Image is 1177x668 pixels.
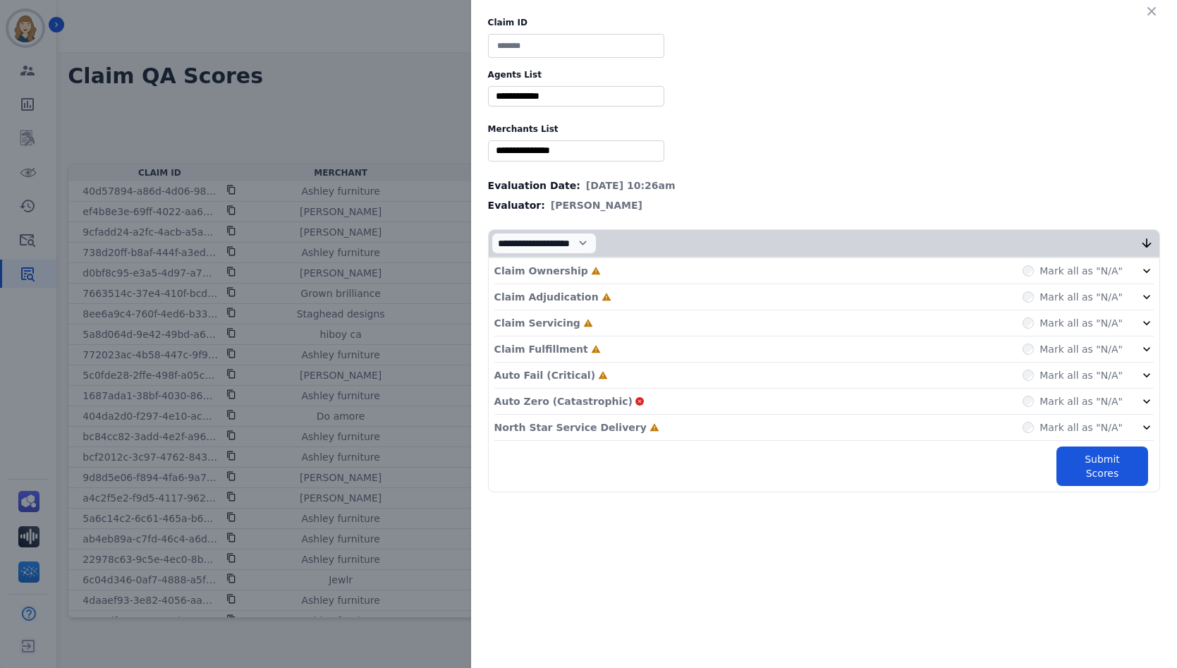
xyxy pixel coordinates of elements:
span: [PERSON_NAME] [551,198,642,212]
p: Auto Zero (Catastrophic) [494,394,633,408]
span: [DATE] 10:26am [586,178,676,193]
label: Mark all as "N/A" [1039,342,1123,356]
p: Auto Fail (Critical) [494,368,595,382]
div: Evaluator: [488,198,1160,212]
label: Mark all as "N/A" [1039,368,1123,382]
p: Claim Adjudication [494,290,599,304]
p: North Star Service Delivery [494,420,647,435]
div: Evaluation Date: [488,178,1160,193]
button: Submit Scores [1056,447,1148,486]
p: Claim Servicing [494,316,580,330]
label: Mark all as "N/A" [1039,420,1123,435]
label: Mark all as "N/A" [1039,394,1123,408]
p: Claim Fulfillment [494,342,588,356]
label: Merchants List [488,123,1160,135]
label: Agents List [488,69,1160,80]
label: Mark all as "N/A" [1039,290,1123,304]
ul: selected options [492,143,661,158]
label: Mark all as "N/A" [1039,264,1123,278]
p: Claim Ownership [494,264,588,278]
label: Mark all as "N/A" [1039,316,1123,330]
ul: selected options [492,89,661,104]
label: Claim ID [488,17,1160,28]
